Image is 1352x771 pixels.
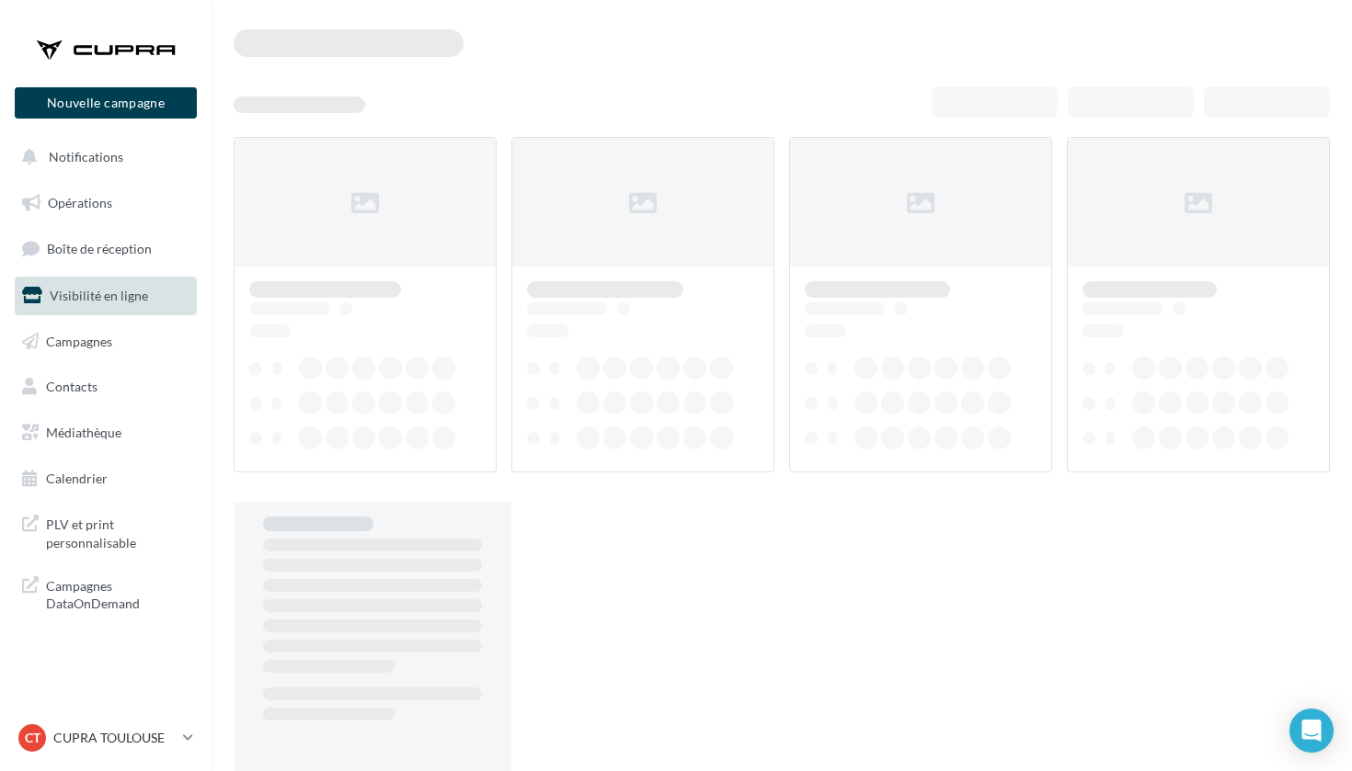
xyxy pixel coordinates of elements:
[15,87,197,119] button: Nouvelle campagne
[11,323,201,361] a: Campagnes
[47,241,152,256] span: Boîte de réception
[11,368,201,406] a: Contacts
[11,138,193,176] button: Notifications
[46,512,189,551] span: PLV et print personnalisable
[11,184,201,222] a: Opérations
[46,379,97,394] span: Contacts
[25,729,40,747] span: CT
[50,288,148,303] span: Visibilité en ligne
[11,459,201,498] a: Calendrier
[15,720,197,755] a: CT CUPRA TOULOUSE
[11,229,201,268] a: Boîte de réception
[53,729,176,747] p: CUPRA TOULOUSE
[46,333,112,348] span: Campagnes
[49,149,123,164] span: Notifications
[46,425,121,440] span: Médiathèque
[11,566,201,620] a: Campagnes DataOnDemand
[1289,709,1334,753] div: Open Intercom Messenger
[11,414,201,452] a: Médiathèque
[46,573,189,613] span: Campagnes DataOnDemand
[46,471,108,486] span: Calendrier
[11,505,201,559] a: PLV et print personnalisable
[48,195,112,210] span: Opérations
[11,277,201,315] a: Visibilité en ligne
